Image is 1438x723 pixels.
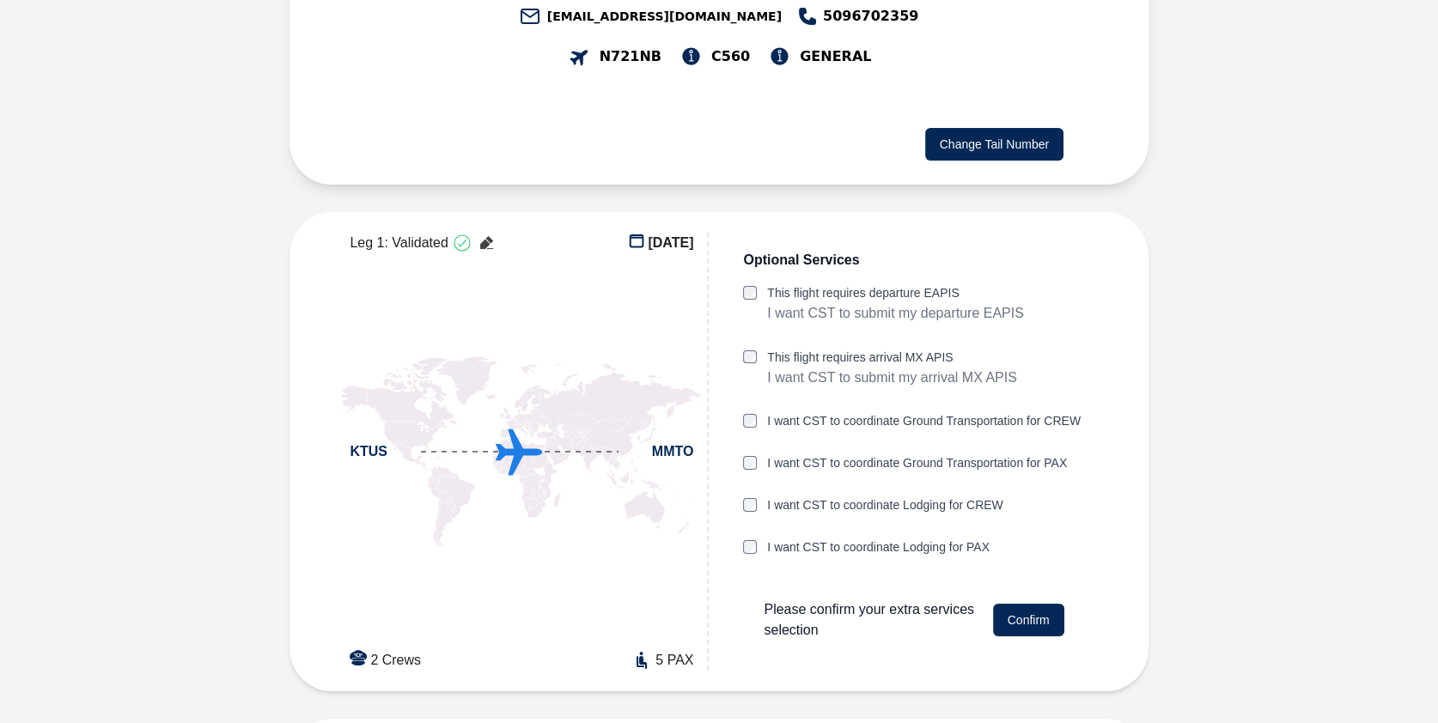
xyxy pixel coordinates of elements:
[652,441,694,462] span: MMTO
[350,233,448,253] span: Leg 1: Validated
[655,650,693,671] span: 5 PAX
[800,46,871,67] span: GENERAL
[600,46,661,67] span: N721NB
[350,441,387,462] span: KTUS
[767,538,990,556] label: I want CST to coordinate Lodging for PAX
[925,128,1063,161] button: Change Tail Number
[711,46,750,67] span: C560
[767,302,1024,325] p: I want CST to submit my departure EAPIS
[767,454,1067,472] label: I want CST to coordinate Ground Transportation for PAX
[767,349,1016,367] label: This flight requires arrival MX APIS
[993,604,1064,636] button: Confirm
[767,496,1002,514] label: I want CST to coordinate Lodging for CREW
[547,8,782,25] span: [EMAIL_ADDRESS][DOMAIN_NAME]
[767,412,1081,430] label: I want CST to coordinate Ground Transportation for CREW
[743,250,859,270] span: Optional Services
[767,284,1024,302] label: This flight requires departure EAPIS
[823,6,918,27] span: 5096702359
[370,650,421,671] span: 2 Crews
[648,233,693,253] span: [DATE]
[767,367,1016,389] p: I want CST to submit my arrival MX APIS
[764,599,978,641] span: Please confirm your extra services selection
